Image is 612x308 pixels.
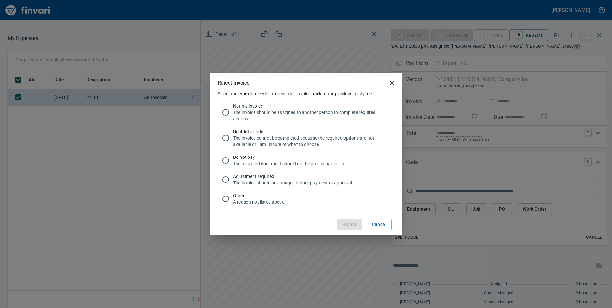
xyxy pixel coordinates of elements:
[218,79,250,86] h5: Reject Invoice
[233,128,389,135] span: Unable to code
[233,154,389,160] span: Do not pay
[233,135,389,148] p: The invoice cannot be completed because the required options are not available or I am unsure of ...
[233,192,389,199] span: Other
[218,91,373,96] span: Select the type of rejection to send this invoice back to the previous assignee:
[218,170,394,189] div: Adjustment requiredThe invoice should be changed before payment or approval.
[233,160,389,167] p: The assigned document should not be paid in part or full.
[218,100,394,125] div: Not my invoiceThe invoice should be assigned to another person to complete required actions.
[233,173,389,180] span: Adjustment required
[233,180,389,186] p: The invoice should be changed before payment or approval.
[218,125,394,151] div: Unable to codeThe invoice cannot be completed because the required options are not available or I...
[233,199,389,205] p: A reason not listed above.
[367,219,392,231] button: Cancel
[372,221,387,229] span: Cancel
[218,151,394,170] div: Do not payThe assigned document should not be paid in part or full.
[218,189,394,208] div: OtherA reason not listed above.
[233,109,389,122] p: The invoice should be assigned to another person to complete required actions.
[384,75,399,91] button: close
[233,103,389,109] span: Not my invoice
